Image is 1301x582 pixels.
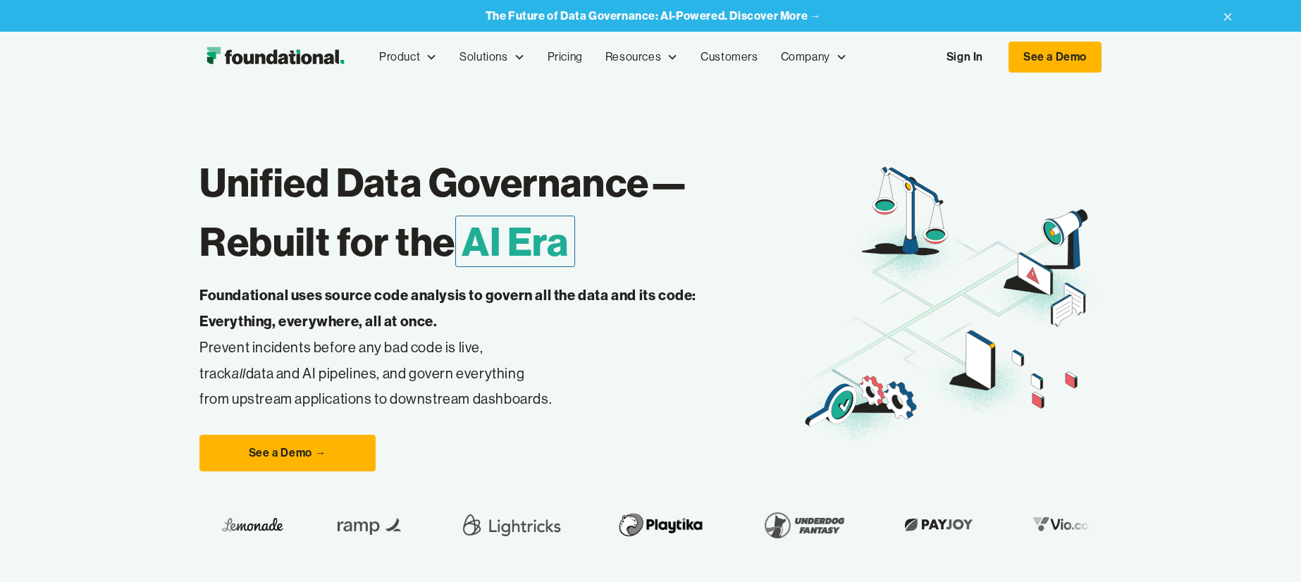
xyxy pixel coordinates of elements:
img: Foundational Logo [199,43,351,71]
span: AI Era [455,216,575,267]
a: The Future of Data Governance: AI-Powered. Discover More → [486,9,822,23]
strong: The Future of Data Governance: AI-Powered. Discover More → [486,8,822,23]
a: Customers [689,34,769,80]
img: Payjoy [896,514,980,535]
img: Underdog Fantasy [756,505,851,545]
a: See a Demo → [199,435,376,471]
div: Product [368,34,448,80]
img: Vio.com [1025,514,1106,535]
div: Company [781,48,830,66]
div: Resources [605,48,661,66]
img: Ramp [328,505,412,545]
img: Lightricks [457,505,565,545]
a: Sign In [932,42,997,72]
em: all [232,364,246,382]
a: home [199,43,351,71]
h1: Unified Data Governance— Rebuilt for the [199,153,801,271]
div: Solutions [448,34,536,80]
a: Pricing [536,34,594,80]
img: Playtika [610,505,710,545]
strong: Foundational uses source code analysis to govern all the data and its code: Everything, everywher... [199,286,696,330]
div: Company [770,34,858,80]
a: See a Demo [1009,42,1102,73]
div: Resources [594,34,689,80]
img: Lemonade [221,514,283,535]
div: Solutions [460,48,507,66]
div: Product [379,48,420,66]
p: Prevent incidents before any bad code is live, track data and AI pipelines, and govern everything... [199,283,741,412]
